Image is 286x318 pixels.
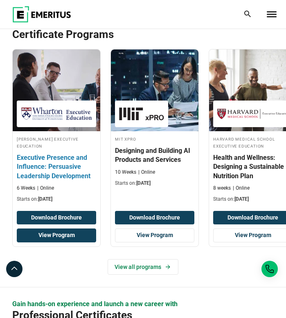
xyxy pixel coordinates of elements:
p: Online [37,185,54,192]
span: [DATE] [38,196,52,202]
p: Online [138,169,155,176]
h4: MIT xPRO [115,135,194,142]
a: Leadership Course by Wharton Executive Education - October 22, 2025 Wharton Executive Education [... [13,49,100,206]
span: [DATE] [136,180,151,186]
p: Online [233,185,250,192]
img: Executive Presence and Influence: Persuasive Leadership Development | Online Leadership Course [8,45,104,135]
h3: Designing and Building AI Products and Services [115,146,194,165]
h4: [PERSON_NAME] Executive Education [17,135,96,149]
h2: Certificate Programs [12,28,274,41]
p: Starts on: [115,180,194,187]
button: Download Brochure [115,211,194,225]
h3: Executive Presence and Influence: Persuasive Leadership Development [17,153,96,181]
a: View all programs [108,259,178,275]
p: 8 weeks [213,185,231,192]
a: View Program [17,228,96,242]
p: 10 Weeks [115,169,136,176]
p: 6 Weeks [17,185,35,192]
button: Toggle Menu [267,11,277,17]
img: MIT xPRO [119,105,164,123]
a: View Program [115,228,194,242]
p: Starts on: [17,196,96,203]
button: Download Brochure [17,211,96,225]
a: AI and Machine Learning Course by MIT xPRO - October 9, 2025 MIT xPRO MIT xPRO Designing and Buil... [111,49,198,190]
img: Designing and Building AI Products and Services | Online AI and Machine Learning Course [111,49,198,131]
p: Gain hands-on experience and launch a new career with [12,300,274,309]
img: Wharton Executive Education [21,105,92,123]
span: [DATE] [234,196,249,202]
